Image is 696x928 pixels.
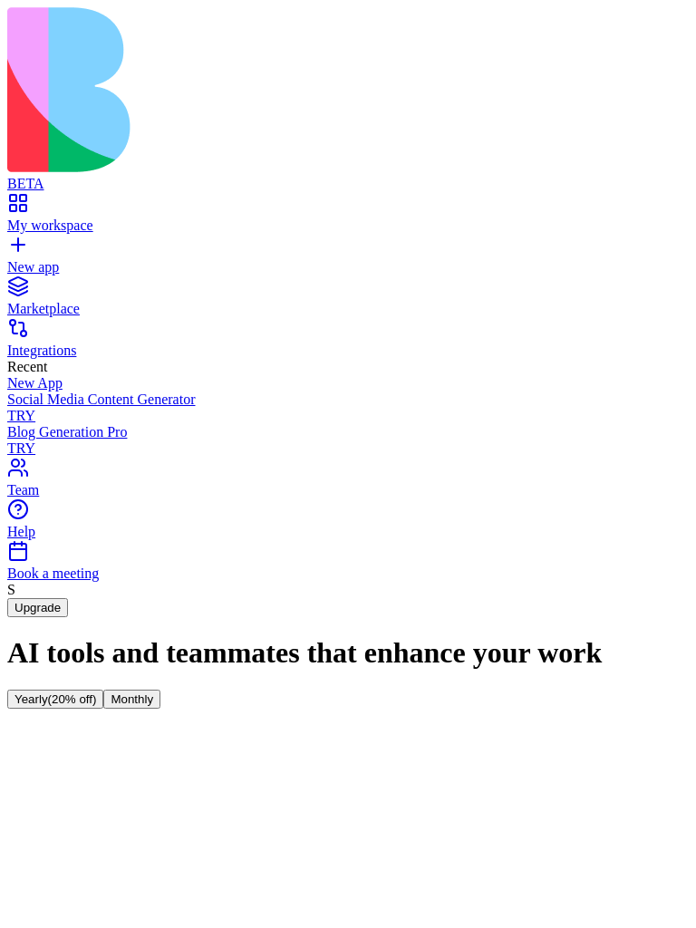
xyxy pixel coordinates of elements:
[103,690,160,709] button: Monthly
[48,692,97,706] span: (20% off)
[7,359,47,374] span: Recent
[7,424,689,457] a: Blog Generation ProTRY
[7,482,689,498] div: Team
[7,408,689,424] div: TRY
[7,549,689,582] a: Book a meeting
[7,690,103,709] button: Yearly
[7,440,689,457] div: TRY
[7,301,689,317] div: Marketplace
[7,424,689,440] div: Blog Generation Pro
[7,343,689,359] div: Integrations
[7,391,689,408] div: Social Media Content Generator
[7,375,689,391] a: New App
[7,582,15,597] span: S
[7,636,689,670] h1: AI tools and teammates that enhance your work
[7,507,689,540] a: Help
[7,565,689,582] div: Book a meeting
[7,217,689,234] div: My workspace
[7,598,68,617] button: Upgrade
[7,285,689,317] a: Marketplace
[7,391,689,424] a: Social Media Content GeneratorTRY
[7,524,689,540] div: Help
[7,259,689,275] div: New app
[7,201,689,234] a: My workspace
[7,243,689,275] a: New app
[7,326,689,359] a: Integrations
[7,466,689,498] a: Team
[7,176,689,192] div: BETA
[7,599,68,614] a: Upgrade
